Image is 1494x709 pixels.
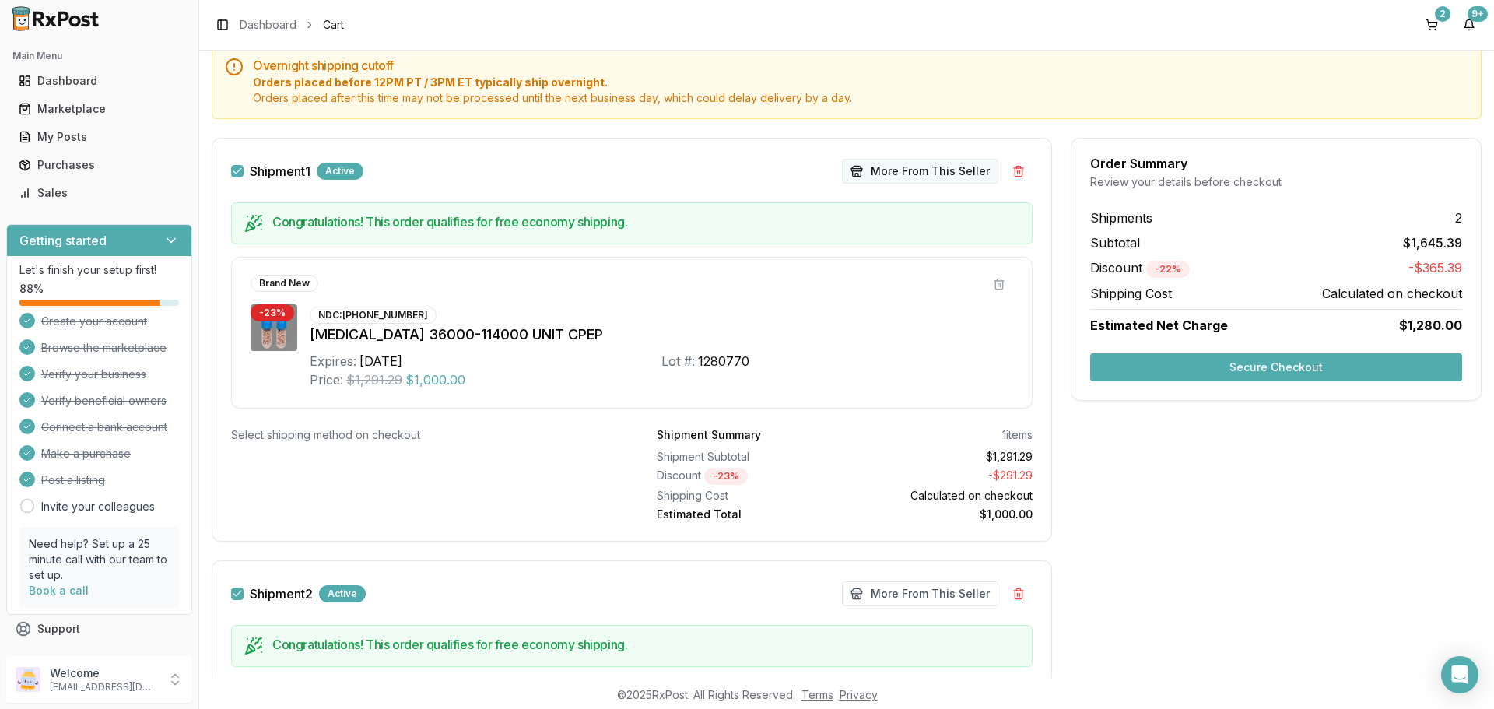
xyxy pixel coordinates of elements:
[41,367,146,382] span: Verify your business
[842,581,998,606] button: More From This Seller
[250,588,313,600] label: Shipment 2
[250,165,310,177] label: Shipment 1
[253,75,1468,90] span: Orders placed before 12PM PT / 3PM ET typically ship overnight.
[19,262,179,278] p: Let's finish your setup first!
[16,667,40,692] img: User avatar
[41,393,167,409] span: Verify beneficial owners
[6,643,192,671] button: Feedback
[1457,12,1482,37] button: 9+
[19,185,180,201] div: Sales
[12,95,186,123] a: Marketplace
[1419,12,1444,37] button: 2
[310,307,437,324] div: NDC: [PHONE_NUMBER]
[37,649,90,665] span: Feedback
[50,665,158,681] p: Welcome
[657,449,839,465] div: Shipment Subtotal
[323,17,344,33] span: Cart
[6,125,192,149] button: My Posts
[1146,261,1190,278] div: - 22 %
[657,427,761,443] div: Shipment Summary
[1403,233,1462,252] span: $1,645.39
[272,638,1019,651] h5: Congratulations! This order qualifies for free economy shipping.
[29,536,170,583] p: Need help? Set up a 25 minute call with our team to set up.
[41,314,147,329] span: Create your account
[240,17,296,33] a: Dashboard
[12,151,186,179] a: Purchases
[310,352,356,370] div: Expires:
[319,585,366,602] div: Active
[1090,157,1462,170] div: Order Summary
[851,488,1033,504] div: Calculated on checkout
[251,275,318,292] div: Brand New
[405,370,465,389] span: $1,000.00
[1090,318,1228,333] span: Estimated Net Charge
[842,159,998,184] button: More From This Seller
[851,449,1033,465] div: $1,291.29
[1090,209,1152,227] span: Shipments
[12,179,186,207] a: Sales
[1455,209,1462,227] span: 2
[41,446,131,462] span: Make a purchase
[41,419,167,435] span: Connect a bank account
[251,304,297,351] img: Creon 36000-114000 UNIT CPEP
[12,67,186,95] a: Dashboard
[1441,656,1478,693] div: Open Intercom Messenger
[6,153,192,177] button: Purchases
[317,163,363,180] div: Active
[851,507,1033,522] div: $1,000.00
[657,488,839,504] div: Shipping Cost
[1322,284,1462,303] span: Calculated on checkout
[346,370,402,389] span: $1,291.29
[41,472,105,488] span: Post a listing
[50,681,158,693] p: [EMAIL_ADDRESS][DOMAIN_NAME]
[19,231,107,250] h3: Getting started
[231,427,607,443] div: Select shipping method on checkout
[251,304,294,321] div: - 23 %
[1090,174,1462,190] div: Review your details before checkout
[6,97,192,121] button: Marketplace
[310,370,343,389] div: Price:
[801,688,833,701] a: Terms
[19,129,180,145] div: My Posts
[1090,353,1462,381] button: Secure Checkout
[6,181,192,205] button: Sales
[657,468,839,485] div: Discount
[19,73,180,89] div: Dashboard
[657,507,839,522] div: Estimated Total
[6,615,192,643] button: Support
[41,499,155,514] a: Invite your colleagues
[310,324,1013,346] div: [MEDICAL_DATA] 36000-114000 UNIT CPEP
[1002,427,1033,443] div: 1 items
[359,352,402,370] div: [DATE]
[253,59,1468,72] h5: Overnight shipping cutoff
[19,157,180,173] div: Purchases
[272,216,1019,228] h5: Congratulations! This order qualifies for free economy shipping.
[698,352,749,370] div: 1280770
[1090,260,1190,276] span: Discount
[6,68,192,93] button: Dashboard
[1408,258,1462,278] span: -$365.39
[661,352,695,370] div: Lot #:
[29,584,89,597] a: Book a call
[12,50,186,62] h2: Main Menu
[851,468,1033,485] div: - $291.29
[6,6,106,31] img: RxPost Logo
[12,123,186,151] a: My Posts
[704,468,748,485] div: - 23 %
[1090,233,1140,252] span: Subtotal
[253,90,1468,106] span: Orders placed after this time may not be processed until the next business day, which could delay...
[240,17,344,33] nav: breadcrumb
[41,340,167,356] span: Browse the marketplace
[840,688,878,701] a: Privacy
[1090,284,1172,303] span: Shipping Cost
[1468,6,1488,22] div: 9+
[1399,316,1462,335] span: $1,280.00
[1435,6,1450,22] div: 2
[19,101,180,117] div: Marketplace
[19,281,44,297] span: 88 %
